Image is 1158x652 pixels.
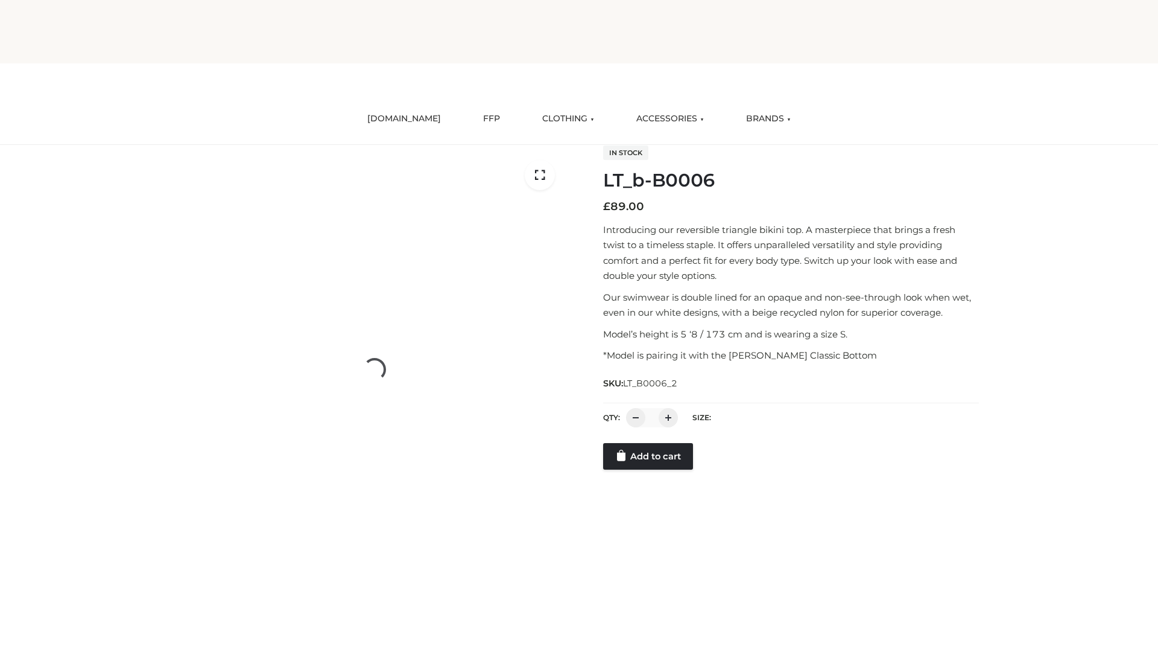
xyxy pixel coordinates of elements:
h1: LT_b-B0006 [603,170,979,191]
p: Our swimwear is double lined for an opaque and non-see-through look when wet, even in our white d... [603,290,979,321]
a: FFP [474,106,509,132]
label: Size: [692,413,711,422]
p: Introducing our reversible triangle bikini top. A masterpiece that brings a fresh twist to a time... [603,222,979,284]
p: *Model is pairing it with the [PERSON_NAME] Classic Bottom [603,348,979,363]
a: CLOTHING [533,106,603,132]
p: Model’s height is 5 ‘8 / 173 cm and is wearing a size S. [603,327,979,342]
span: SKU: [603,376,679,391]
a: BRANDS [737,106,800,132]
label: QTY: [603,413,620,422]
span: In stock [603,145,648,160]
a: Add to cart [603,443,693,470]
a: [DOMAIN_NAME] [358,106,450,132]
span: LT_B0006_2 [623,378,677,389]
bdi: 89.00 [603,200,644,213]
a: ACCESSORIES [627,106,713,132]
span: £ [603,200,610,213]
